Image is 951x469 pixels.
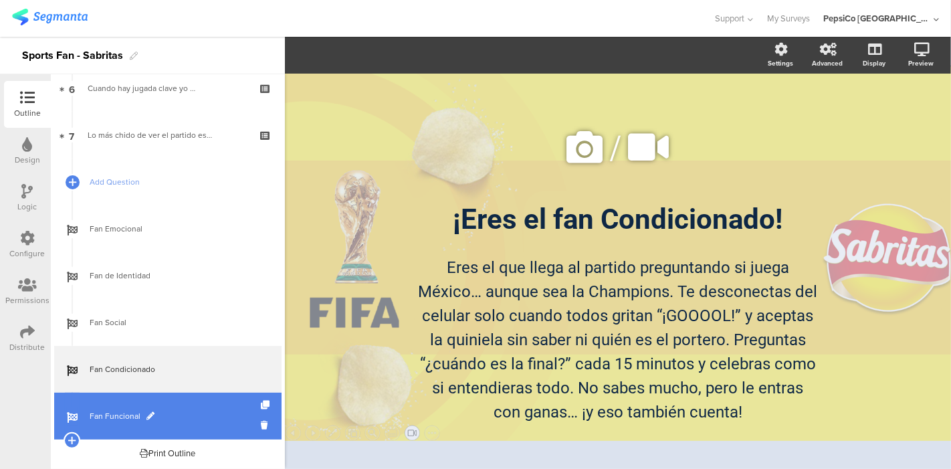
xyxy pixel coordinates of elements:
span: 6 [69,81,75,96]
div: Outline [14,107,41,119]
span: Fan Emocional [90,222,261,236]
i: Delete [261,419,272,432]
a: Fan Social [54,299,282,346]
img: segmanta logo [12,9,88,25]
div: Preview [908,58,934,68]
span: Fan Funcional [90,409,261,423]
a: 7 Lo más chido de ver el partido es… [54,112,282,159]
div: Settings [768,58,793,68]
a: Fan de Identidad [54,252,282,299]
div: Sports Fan - Sabritas [22,45,123,66]
span: 7 [70,128,75,143]
div: Logic [18,201,37,213]
div: Cuando hay jugada clave yo … [88,82,247,95]
div: Print Outline [140,447,196,460]
a: Fan Emocional [54,205,282,252]
span: Support [716,12,745,25]
div: Design [15,154,40,166]
span: / [611,122,621,175]
div: Permissions [5,294,49,306]
div: Configure [10,248,45,260]
span: Fan Social [90,316,261,329]
div: Display [863,58,885,68]
a: 6 Cuando hay jugada clave yo … [54,65,282,112]
a: Fan Condicionado [54,346,282,393]
a: Fan Funcional [54,393,282,440]
div: PepsiCo [GEOGRAPHIC_DATA] [823,12,930,25]
div: Advanced [812,58,843,68]
div: Lo más chido de ver el partido es… [88,128,247,142]
span: Add Question [90,175,261,189]
span: Fan Condicionado [90,363,261,376]
p: ¡Eres el fan Condicionado! [371,203,865,236]
p: Eres el que llega al partido preguntando si juega México… aunque sea la Champions. Te desconectas... [417,256,819,424]
i: Duplicate [261,401,272,409]
span: Fan de Identidad [90,269,261,282]
div: Distribute [10,341,45,353]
